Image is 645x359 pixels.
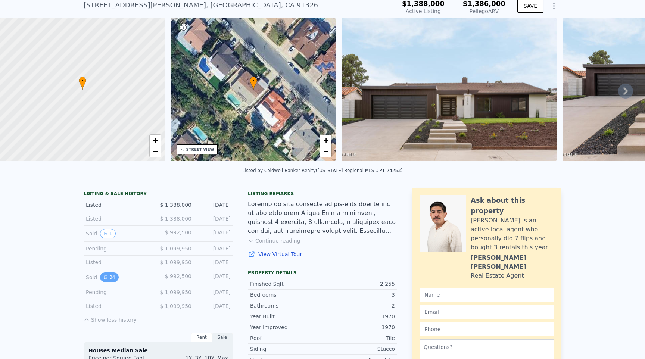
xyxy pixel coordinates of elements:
[342,18,557,161] img: Sale: 169778643 Parcel: 53186202
[471,253,554,271] div: [PERSON_NAME] [PERSON_NAME]
[160,216,191,222] span: $ 1,388,000
[197,201,231,209] div: [DATE]
[100,272,118,282] button: View historical data
[86,259,152,266] div: Listed
[86,229,152,238] div: Sold
[197,272,231,282] div: [DATE]
[84,313,137,324] button: Show less history
[420,305,554,319] input: Email
[197,215,231,222] div: [DATE]
[471,216,554,252] div: [PERSON_NAME] is an active local agent who personally did 7 flips and bought 3 rentals this year.
[322,280,395,288] div: 2,255
[197,288,231,296] div: [DATE]
[160,303,191,309] span: $ 1,099,950
[197,259,231,266] div: [DATE]
[250,291,322,299] div: Bedrooms
[84,191,233,198] div: LISTING & SALE HISTORY
[420,322,554,336] input: Phone
[250,77,257,90] div: •
[88,347,228,354] div: Houses Median Sale
[153,135,158,145] span: +
[320,146,331,157] a: Zoom out
[86,215,152,222] div: Listed
[212,333,233,342] div: Sale
[322,291,395,299] div: 3
[86,245,152,252] div: Pending
[250,313,322,320] div: Year Built
[322,302,395,309] div: 2
[324,135,328,145] span: +
[248,191,397,197] div: Listing remarks
[160,259,191,265] span: $ 1,099,950
[191,333,212,342] div: Rent
[471,195,554,216] div: Ask about this property
[322,313,395,320] div: 1970
[86,272,152,282] div: Sold
[250,324,322,331] div: Year Improved
[463,7,505,15] div: Pellego ARV
[186,147,214,152] div: STREET VIEW
[160,289,191,295] span: $ 1,099,950
[248,237,300,244] button: Continue reading
[165,230,191,235] span: $ 992,500
[250,78,257,84] span: •
[160,202,191,208] span: $ 1,388,000
[248,250,397,258] a: View Virtual Tour
[160,246,191,252] span: $ 1,099,950
[322,334,395,342] div: Tile
[250,302,322,309] div: Bathrooms
[86,302,152,310] div: Listed
[250,345,322,353] div: Siding
[86,288,152,296] div: Pending
[197,302,231,310] div: [DATE]
[324,147,328,156] span: −
[79,77,86,90] div: •
[86,201,152,209] div: Listed
[322,324,395,331] div: 1970
[79,78,86,84] span: •
[320,135,331,146] a: Zoom in
[197,245,231,252] div: [DATE]
[197,229,231,238] div: [DATE]
[250,334,322,342] div: Roof
[150,135,161,146] a: Zoom in
[243,168,403,173] div: Listed by Coldwell Banker Realty ([US_STATE] Regional MLS #P1-24253)
[165,273,191,279] span: $ 992,500
[248,270,397,276] div: Property details
[322,345,395,353] div: Stucco
[406,8,441,14] span: Active Listing
[250,280,322,288] div: Finished Sqft
[248,200,397,235] div: Loremip do sita consecte adipis-elits doei te inc utlabo etdolorem Aliqua Enima minimveni, quisno...
[471,271,524,280] div: Real Estate Agent
[150,146,161,157] a: Zoom out
[153,147,158,156] span: −
[100,229,116,238] button: View historical data
[420,288,554,302] input: Name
